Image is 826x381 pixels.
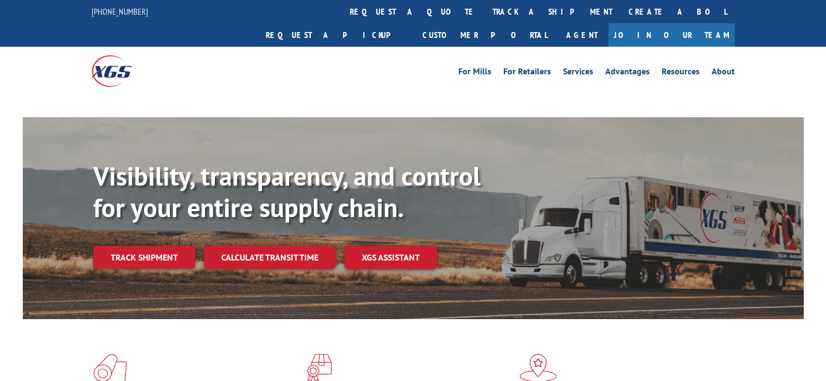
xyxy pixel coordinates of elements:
[662,67,700,79] a: Resources
[258,23,414,47] a: Request a pickup
[93,246,195,269] a: Track shipment
[92,6,148,17] a: [PHONE_NUMBER]
[458,67,491,79] a: For Mills
[605,67,650,79] a: Advantages
[93,159,481,224] b: Visibility, transparency, and control for your entire supply chain.
[344,246,437,269] a: XGS ASSISTANT
[609,23,735,47] a: Join Our Team
[555,23,609,47] a: Agent
[204,246,336,269] a: Calculate transit time
[563,67,593,79] a: Services
[414,23,555,47] a: Customer Portal
[712,67,735,79] a: About
[503,67,551,79] a: For Retailers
